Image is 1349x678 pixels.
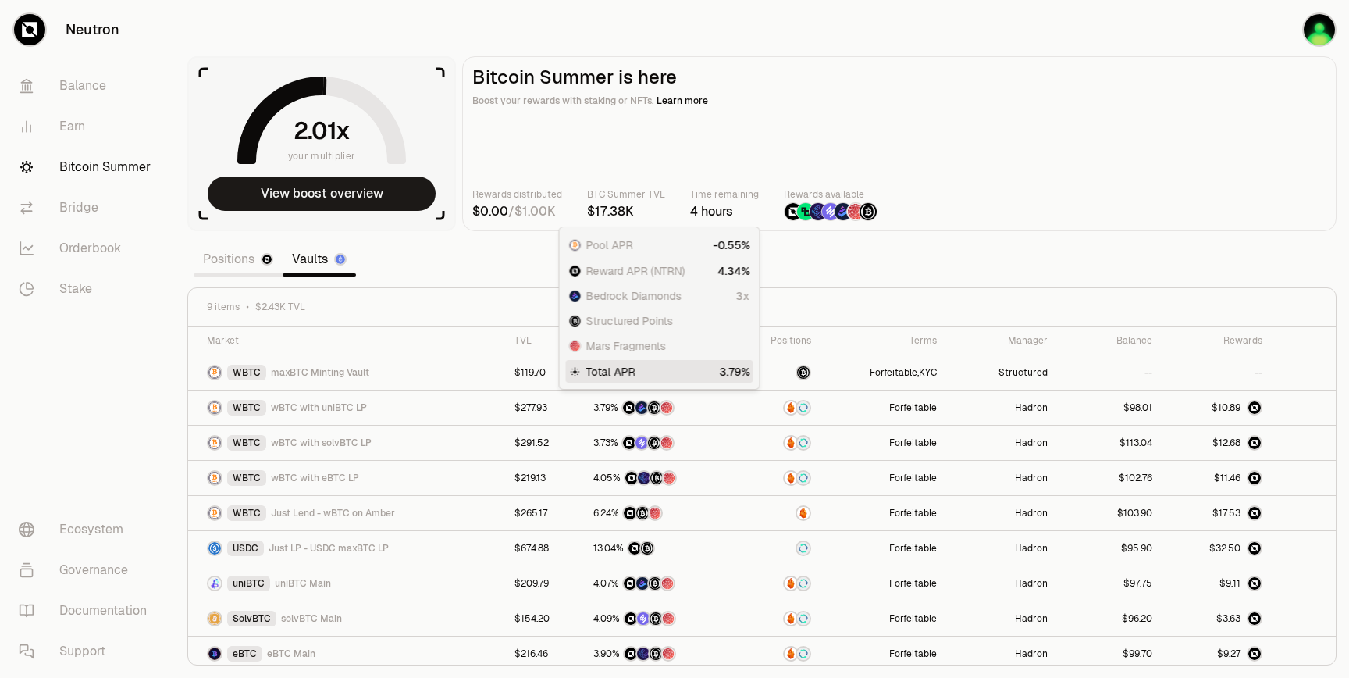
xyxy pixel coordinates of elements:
[208,507,221,519] img: WBTC Logo
[208,437,221,449] img: WBTC Logo
[785,472,797,484] img: Lend
[593,612,724,625] a: NTRNSolv PointsStructured PointsMars Fragments
[1248,401,1261,414] img: NTRN Logo
[188,531,1336,566] tr: USDC LogoUSDCJust LP - USDC maxBTC LP$674.88NTRNStructured PointsSupervaultForfeitableHadronNTRN ...
[624,507,636,519] img: NTRN
[1144,366,1152,379] a: --
[1015,507,1048,519] a: Hadron
[593,401,724,414] a: NTRNBedrock DiamondsStructured PointsMars Fragments
[690,187,759,202] p: Time remaining
[207,541,496,556] a: USDC LogoUSDCJust LP - USDC maxBTC LP
[797,366,810,379] img: maxBTC
[207,334,496,347] div: Market
[1015,472,1048,484] a: Hadron
[593,577,724,590] a: NTRNBedrock DiamondsStructured PointsMars Fragments
[860,203,877,220] img: Structured Points
[514,542,549,555] a: $674.88
[889,577,937,590] a: Forfeitable
[637,648,650,660] img: EtherFi Points
[194,244,283,275] a: Positions
[797,577,810,590] img: Supervault
[889,401,937,414] button: Forfeitable
[628,542,641,555] img: NTRN
[889,542,937,555] button: Forfeitable
[1248,437,1261,449] img: NTRN Logo
[514,437,549,449] a: $291.52
[835,203,852,220] img: Bedrock Diamonds
[6,550,169,591] a: Governance
[785,648,797,660] img: Lend
[255,301,305,313] span: $2.43K TVL
[188,391,1336,426] tr: WBTC LogoWBTCwBTC with uniBTC LP$277.93NTRNBedrock DiamondsStructured PointsMars FragmentsLendSup...
[662,612,674,625] img: Mars Fragments
[570,341,581,351] img: Mars Fragments
[188,637,1336,672] tr: eBTC LogoeBTCeBTC Main$216.46NTRNEtherFi PointsStructured PointsMars FragmentsLendSupervaultForfe...
[742,400,810,416] a: LendSupervault
[784,187,877,202] p: Rewards available
[635,437,648,449] img: Solv Points
[271,401,367,414] span: wBTC with uniBTC LP
[227,470,266,486] div: WBTC
[208,366,221,379] img: WBTC Logo
[587,187,665,202] p: BTC Summer TVL
[1304,14,1335,45] img: QA
[660,401,673,414] img: Mars Fragments
[638,472,650,484] img: EtherFi Points
[785,437,797,449] img: Lend
[262,255,272,264] img: Neutron Logo
[637,612,650,625] img: Solv Points
[649,577,661,590] img: Structured Points
[227,400,266,416] div: WBTC
[267,648,315,660] span: eBTC Main
[889,648,937,660] button: Forfeitable
[6,106,169,147] a: Earn
[514,612,550,625] a: $154.20
[207,646,496,662] a: eBTC LogoeBTCeBTC Main
[625,648,637,660] img: NTRN
[6,147,169,187] a: Bitcoin Summer
[514,507,547,519] a: $265.17
[1015,437,1048,449] a: Hadron
[472,202,562,221] div: /
[6,66,169,106] a: Balance
[657,95,708,107] span: Learn more
[586,313,673,329] span: Structured Points
[1248,507,1261,519] img: NTRN Logo
[797,437,810,449] img: Supervault
[514,366,546,379] a: $119.70
[1248,577,1261,590] img: NTRN Logo
[593,400,724,416] button: NTRNBedrock DiamondsStructured PointsMars Fragments
[785,203,802,220] img: NTRN
[1015,648,1048,660] a: Hadron
[1171,576,1262,591] a: NTRN Logo
[472,93,1326,109] p: Boost your rewards with staking or NFTs.
[570,291,581,302] img: Bedrock Diamonds
[6,228,169,269] a: Orderbook
[1171,505,1262,521] a: NTRN Logo
[1015,612,1048,625] a: Hadron
[6,187,169,228] a: Bridge
[586,288,682,304] span: Bedrock Diamonds
[208,177,436,211] button: View boost overview
[593,541,724,556] button: NTRNStructured Points
[785,577,797,590] img: Lend
[227,576,270,591] div: uniBTC
[227,505,266,521] div: WBTC
[208,472,221,484] img: WBTC Logo
[336,255,345,264] img: Ethereum Logo
[593,435,724,451] button: NTRNSolv PointsStructured PointsMars Fragments
[641,542,653,555] img: Structured Points
[636,507,649,519] img: Structured Points
[635,401,648,414] img: Bedrock Diamonds
[624,577,636,590] img: NTRN
[625,612,637,625] img: NTRN
[6,591,169,631] a: Documentation
[742,334,810,347] div: Positions
[593,472,724,484] a: NTRNEtherFi PointsStructured PointsMars Fragments
[660,437,673,449] img: Mars Fragments
[889,612,937,625] a: Forfeitable
[269,542,389,555] span: Just LP - USDC maxBTC LP
[472,187,562,202] p: Rewards distributed
[1248,648,1261,660] img: NTRN Logo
